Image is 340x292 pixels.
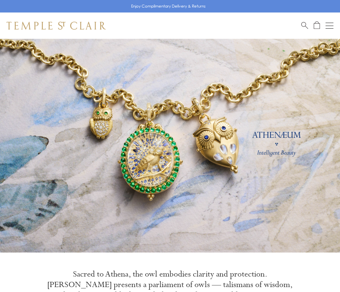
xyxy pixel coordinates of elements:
p: Enjoy Complimentary Delivery & Returns [131,3,206,10]
a: Search [301,21,308,30]
img: Temple St. Clair [7,22,106,30]
a: Open Shopping Bag [314,21,320,30]
button: Open navigation [326,22,333,30]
